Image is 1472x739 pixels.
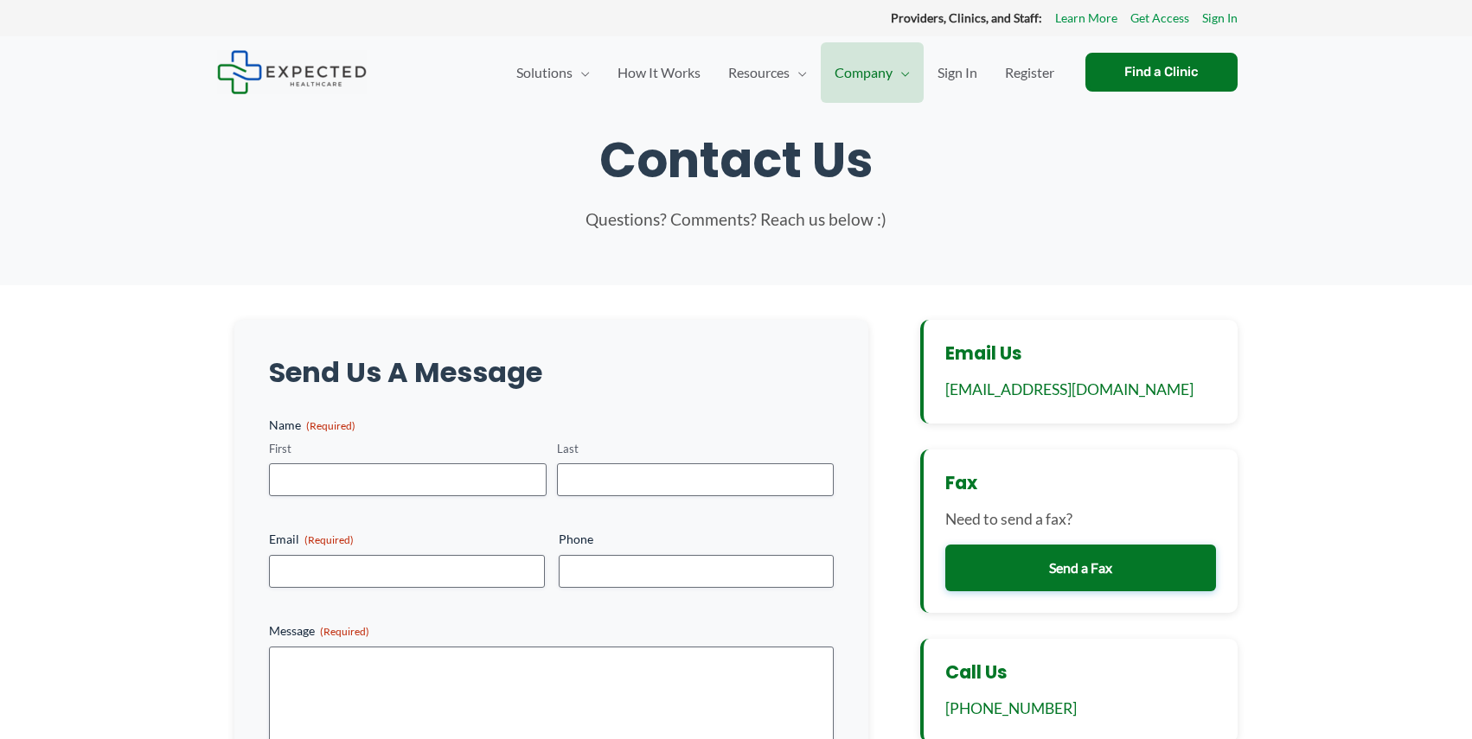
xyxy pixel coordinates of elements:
[945,660,1216,684] h3: Call Us
[714,42,821,103] a: ResourcesMenu Toggle
[269,622,834,640] label: Message
[891,10,1042,25] strong: Providers, Clinics, and Staff:
[557,441,835,457] label: Last
[320,625,369,638] span: (Required)
[945,471,1216,494] h3: Fax
[790,42,807,103] span: Menu Toggle
[516,42,573,103] span: Solutions
[618,42,701,103] span: How It Works
[217,50,367,94] img: Expected Healthcare Logo - side, dark font, small
[728,42,790,103] span: Resources
[893,42,910,103] span: Menu Toggle
[306,419,355,432] span: (Required)
[1130,7,1189,29] a: Get Access
[945,341,1216,365] h3: Email Us
[1055,7,1117,29] a: Learn More
[234,131,1238,189] h1: Contact Us
[477,207,995,233] p: Questions? Comments? Reach us below :)
[559,531,835,548] label: Phone
[604,42,714,103] a: How It Works
[502,42,604,103] a: SolutionsMenu Toggle
[835,42,893,103] span: Company
[821,42,924,103] a: CompanyMenu Toggle
[269,354,834,391] h2: Send Us A Message
[1005,42,1054,103] span: Register
[304,533,354,546] span: (Required)
[945,380,1194,398] a: [EMAIL_ADDRESS][DOMAIN_NAME]
[991,42,1068,103] a: Register
[573,42,590,103] span: Menu Toggle
[924,42,991,103] a: Sign In
[945,545,1216,591] a: Send a Fax
[945,699,1077,717] a: [PHONE_NUMBER]
[1085,53,1238,92] a: Find a Clinic
[269,531,545,548] label: Email
[502,42,1068,103] nav: Primary Site Navigation
[1202,7,1238,29] a: Sign In
[269,417,355,434] legend: Name
[269,441,547,457] label: First
[938,42,977,103] span: Sign In
[945,507,1216,532] p: Need to send a fax?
